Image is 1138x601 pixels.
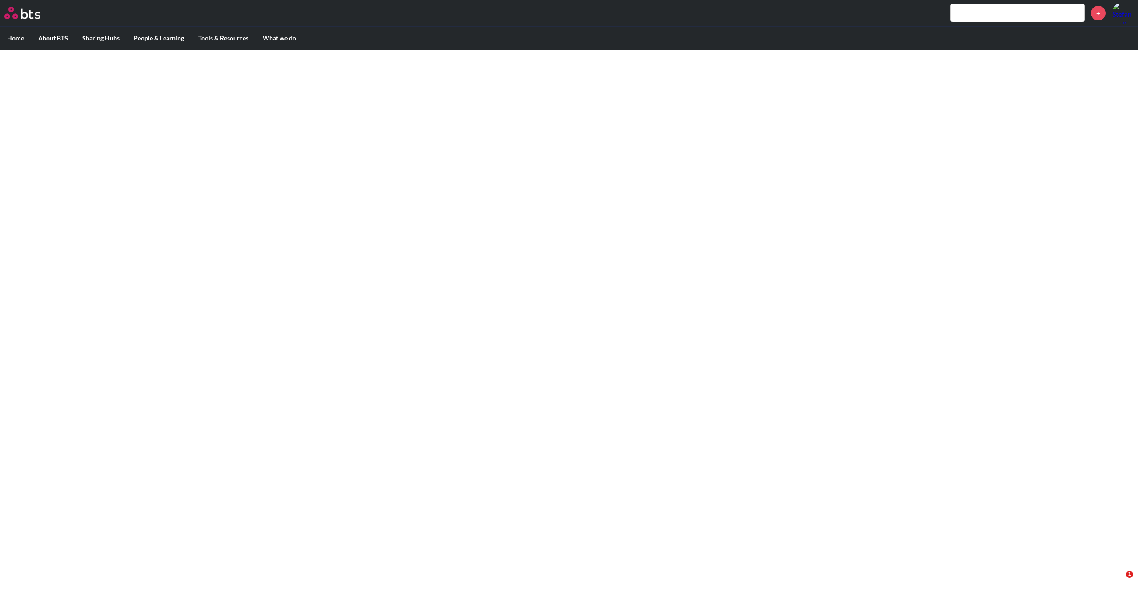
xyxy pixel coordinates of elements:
[1112,2,1134,24] img: Stefan Hellberg
[1126,571,1133,578] span: 1
[1108,571,1129,592] iframe: Intercom live chat
[1091,6,1106,20] a: +
[191,27,256,50] label: Tools & Resources
[4,7,57,19] a: Go home
[31,27,75,50] label: About BTS
[4,7,40,19] img: BTS Logo
[75,27,127,50] label: Sharing Hubs
[256,27,303,50] label: What we do
[127,27,191,50] label: People & Learning
[1112,2,1134,24] a: Profile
